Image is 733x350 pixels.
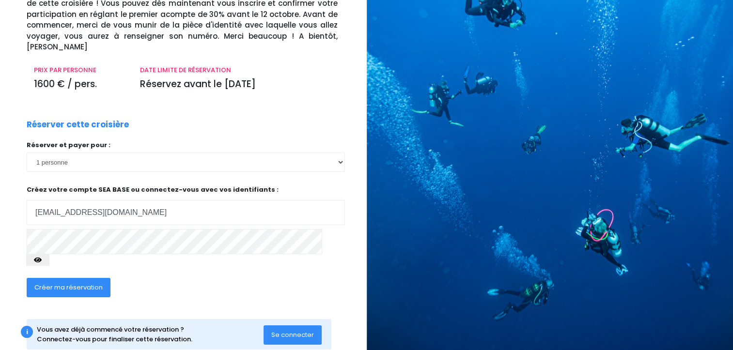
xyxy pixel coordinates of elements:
[27,119,129,131] p: Réserver cette croisière
[21,326,33,338] div: i
[27,185,345,225] p: Créez votre compte SEA BASE ou connectez-vous avec vos identifiants :
[34,283,103,292] span: Créer ma réservation
[140,65,338,75] p: DATE LIMITE DE RÉSERVATION
[27,278,110,297] button: Créer ma réservation
[264,325,322,345] button: Se connecter
[34,65,125,75] p: PRIX PAR PERSONNE
[34,77,125,91] p: 1600 € / pers.
[27,140,345,150] p: Réserver et payer pour :
[264,330,322,338] a: Se connecter
[271,330,314,339] span: Se connecter
[37,325,264,344] div: Vous avez déjà commencé votre réservation ? Connectez-vous pour finaliser cette réservation.
[27,200,345,225] input: Adresse email
[140,77,338,91] p: Réservez avant le [DATE]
